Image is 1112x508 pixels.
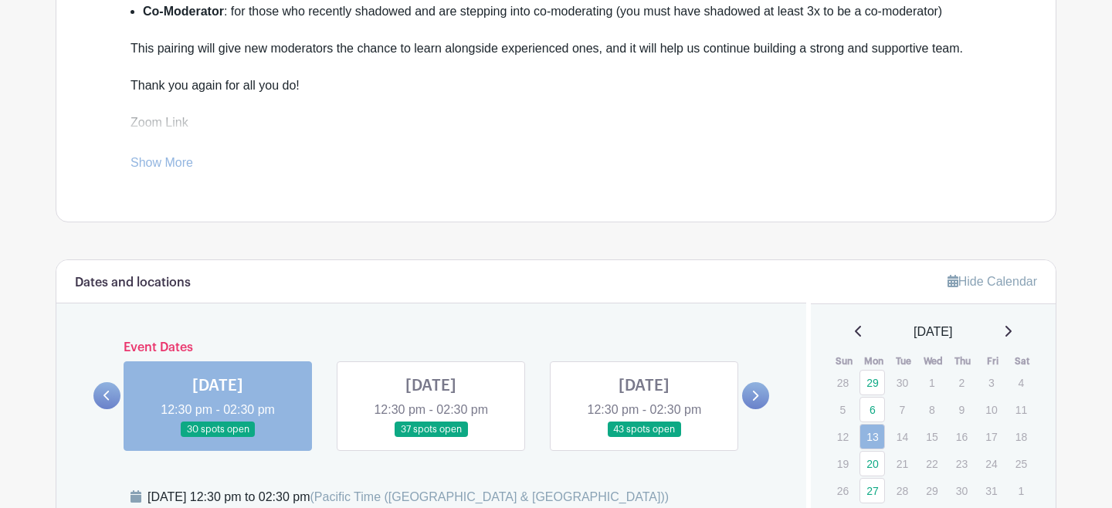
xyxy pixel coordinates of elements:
[1009,425,1034,449] p: 18
[859,424,885,449] a: 13
[131,156,193,175] a: Show More
[949,479,975,503] p: 30
[914,323,952,341] span: [DATE]
[978,425,1004,449] p: 17
[1009,398,1034,422] p: 11
[859,397,885,422] a: 6
[830,452,856,476] p: 19
[978,398,1004,422] p: 10
[830,398,856,422] p: 5
[859,451,885,476] a: 20
[918,354,948,369] th: Wed
[859,354,889,369] th: Mon
[143,5,224,18] strong: Co-Moderator
[143,2,981,39] li: : for those who recently shadowed and are stepping into co-moderating (you must have shadowed at ...
[830,371,856,395] p: 28
[890,479,915,503] p: 28
[75,276,191,290] h6: Dates and locations
[310,490,669,503] span: (Pacific Time ([GEOGRAPHIC_DATA] & [GEOGRAPHIC_DATA]))
[978,354,1008,369] th: Fri
[890,371,915,395] p: 30
[949,452,975,476] p: 23
[889,354,919,369] th: Tue
[1008,354,1038,369] th: Sat
[978,371,1004,395] p: 3
[978,479,1004,503] p: 31
[859,478,885,503] a: 27
[131,134,261,147] a: [URL][DOMAIN_NAME]
[949,371,975,395] p: 2
[120,340,742,355] h6: Event Dates
[830,425,856,449] p: 12
[890,452,915,476] p: 21
[1009,452,1034,476] p: 25
[890,398,915,422] p: 7
[1009,479,1034,503] p: 1
[919,371,944,395] p: 1
[859,370,885,395] a: 29
[919,479,944,503] p: 29
[919,452,944,476] p: 22
[919,425,944,449] p: 15
[948,354,978,369] th: Thu
[949,398,975,422] p: 9
[948,275,1037,288] a: Hide Calendar
[829,354,859,369] th: Sun
[147,488,669,506] div: [DATE] 12:30 pm to 02:30 pm
[890,425,915,449] p: 14
[830,479,856,503] p: 26
[1009,371,1034,395] p: 4
[131,39,981,169] div: This pairing will give new moderators the chance to learn alongside experienced ones, and it will...
[978,452,1004,476] p: 24
[919,398,944,422] p: 8
[949,425,975,449] p: 16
